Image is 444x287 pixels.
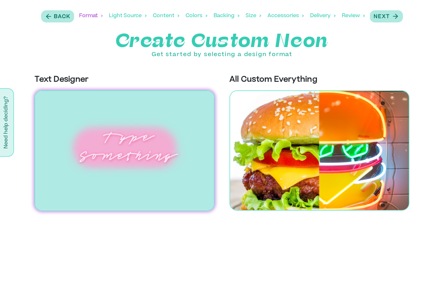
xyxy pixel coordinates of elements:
p: Back [54,13,70,21]
div: Light Source [109,6,147,26]
div: Content [153,6,179,26]
button: Back [41,10,74,22]
div: Review [342,6,365,26]
div: Backing [214,6,239,26]
p: Text Designer [35,74,215,85]
img: Text Designer [35,90,215,211]
div: Colors [186,6,207,26]
div: Size [246,6,261,26]
div: Delivery [310,6,336,26]
button: Next [370,10,403,22]
img: All Custom Everything [229,90,409,211]
p: Next [374,13,390,21]
div: Format [79,6,103,26]
p: All Custom Everything [229,74,409,85]
div: Accessories [267,6,304,26]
